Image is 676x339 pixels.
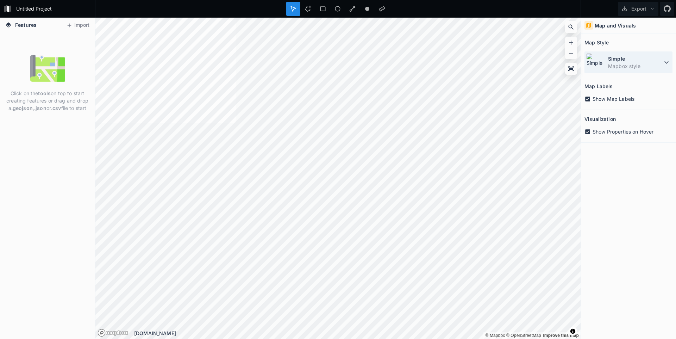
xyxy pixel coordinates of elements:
a: Mapbox [485,333,505,338]
span: Toggle attribution [571,327,575,335]
strong: tools [38,90,51,96]
a: Mapbox logo [98,329,106,337]
p: Click on the on top to start creating features or drag and drop a , or file to start [5,90,89,112]
button: Toggle attribution [569,327,577,335]
img: Simple [586,53,605,72]
strong: .json [34,105,46,111]
span: Show Map Labels [593,95,634,103]
h4: Map and Visuals [595,22,636,29]
button: Import [63,20,93,31]
dt: Simple [608,55,662,62]
div: [DOMAIN_NAME] [134,329,581,337]
a: Map feedback [543,333,579,338]
a: OpenStreetMap [506,333,541,338]
button: Export [618,2,658,16]
h2: Map Style [584,37,609,48]
dd: Mapbox style [608,62,662,70]
img: empty [30,51,65,86]
h2: Visualization [584,113,616,124]
span: Show Properties on Hover [593,128,653,135]
strong: .csv [51,105,61,111]
h2: Map Labels [584,81,613,92]
strong: .geojson [11,105,33,111]
a: Mapbox logo [98,329,129,337]
span: Features [15,21,37,29]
